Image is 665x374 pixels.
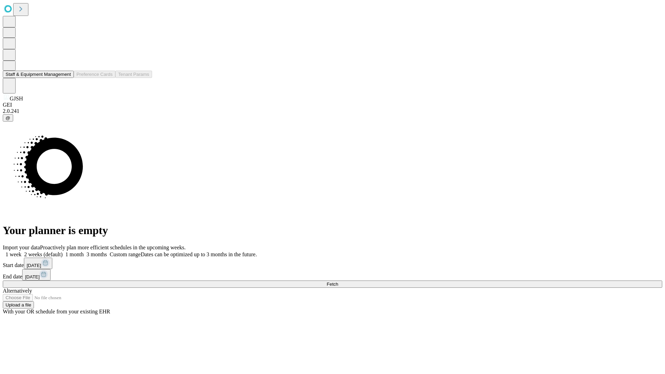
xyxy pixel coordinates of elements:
button: Preference Cards [74,71,115,78]
span: Fetch [327,282,338,287]
span: [DATE] [25,274,39,279]
button: Staff & Equipment Management [3,71,74,78]
h1: Your planner is empty [3,224,662,237]
div: Start date [3,258,662,269]
div: End date [3,269,662,280]
div: GEI [3,102,662,108]
button: Fetch [3,280,662,288]
button: Upload a file [3,301,34,309]
button: Tenant Params [115,71,152,78]
span: 2 weeks (default) [24,251,63,257]
span: GJSH [10,96,23,101]
span: Dates can be optimized up to 3 months in the future. [141,251,257,257]
span: Proactively plan more efficient schedules in the upcoming weeks. [40,244,186,250]
span: 1 month [65,251,84,257]
span: 3 months [87,251,107,257]
button: [DATE] [22,269,51,280]
div: 2.0.241 [3,108,662,114]
span: Custom range [110,251,141,257]
button: @ [3,114,13,122]
span: Import your data [3,244,40,250]
span: With your OR schedule from your existing EHR [3,309,110,314]
span: Alternatively [3,288,32,294]
span: [DATE] [27,263,41,268]
span: 1 week [6,251,21,257]
span: @ [6,115,10,121]
button: [DATE] [24,258,52,269]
